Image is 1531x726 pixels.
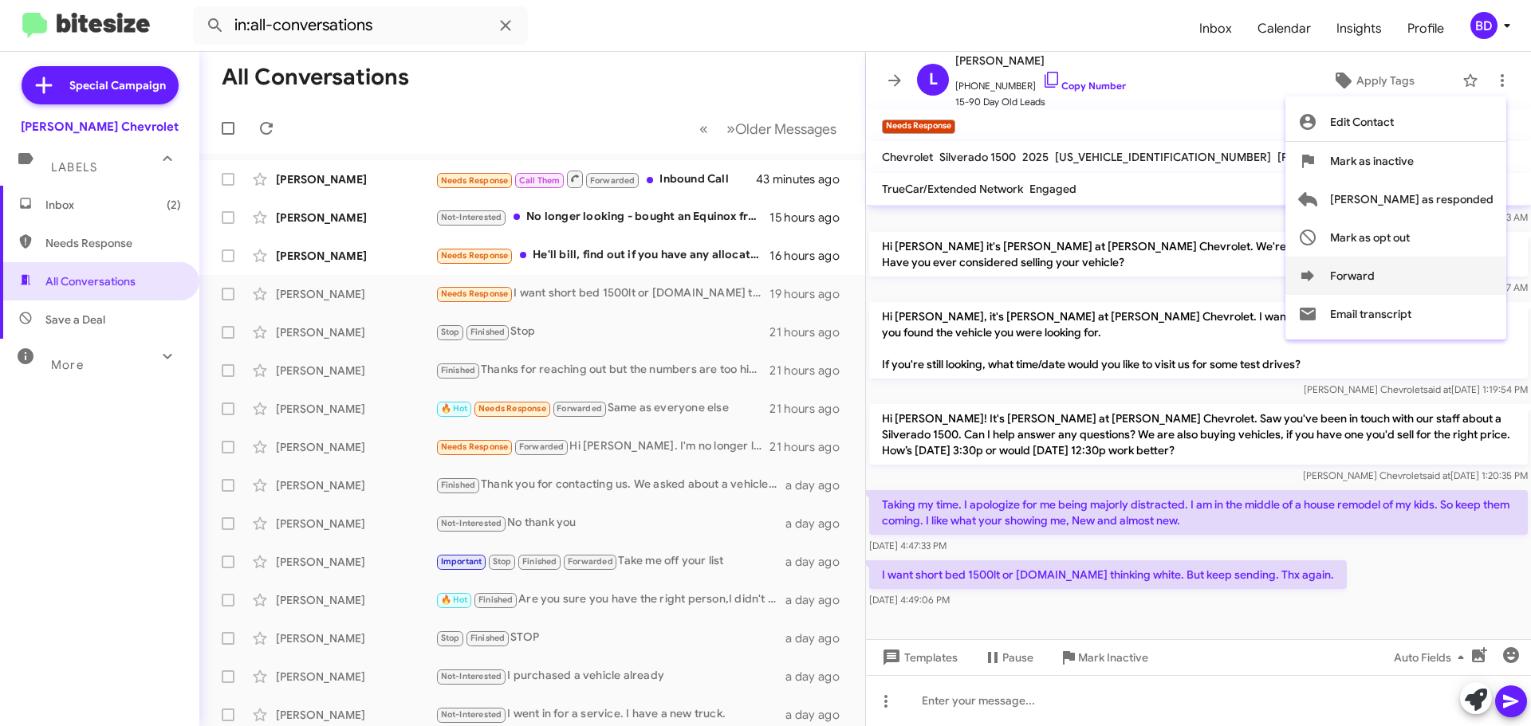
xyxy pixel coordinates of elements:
[1330,180,1494,218] span: [PERSON_NAME] as responded
[1285,295,1506,333] button: Email transcript
[1285,257,1506,295] button: Forward
[1330,103,1394,141] span: Edit Contact
[1330,218,1410,257] span: Mark as opt out
[1330,142,1414,180] span: Mark as inactive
